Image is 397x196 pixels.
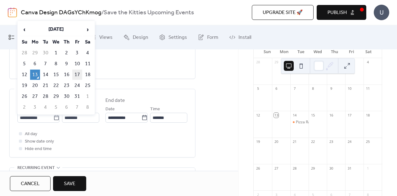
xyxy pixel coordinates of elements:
[20,37,29,47] th: Su
[83,70,93,80] td: 18
[310,139,315,144] div: 22
[347,113,352,117] div: 17
[30,70,40,80] td: 13
[133,33,148,43] span: Design
[62,59,72,69] td: 9
[274,166,279,171] div: 27
[30,23,82,36] th: [DATE]
[274,60,279,65] div: 29
[105,106,115,113] span: Date
[72,48,82,58] td: 3
[62,102,72,112] td: 6
[83,80,93,91] td: 25
[310,166,315,171] div: 29
[41,59,51,69] td: 7
[365,139,370,144] div: 25
[72,59,82,69] td: 10
[30,59,40,69] td: 6
[41,48,51,58] td: 30
[256,86,260,91] div: 5
[328,9,347,16] span: Publish
[292,139,297,144] div: 21
[193,28,223,47] a: Form
[274,113,279,117] div: 13
[256,113,260,117] div: 12
[292,166,297,171] div: 28
[41,102,51,112] td: 4
[72,102,82,112] td: 7
[296,120,327,125] div: Pizza Ranch Night
[292,113,297,117] div: 14
[207,33,218,43] span: Form
[62,80,72,91] td: 23
[292,46,309,58] div: Tue
[239,33,251,43] span: Install
[252,5,314,20] button: Upgrade site 🚀
[256,166,260,171] div: 26
[53,176,86,191] button: Save
[41,80,51,91] td: 21
[119,28,153,47] a: Design
[347,139,352,144] div: 24
[17,164,55,172] span: Recurring event
[51,102,61,112] td: 5
[360,46,377,58] div: Sat
[21,7,101,19] a: Canva Design DAGsYChKmog
[365,166,370,171] div: 1
[225,28,256,47] a: Install
[292,86,297,91] div: 7
[20,102,29,112] td: 2
[83,48,93,58] td: 4
[51,70,61,80] td: 15
[20,70,29,80] td: 12
[290,120,309,125] div: Pizza Ranch Night
[25,145,52,153] span: Hide end time
[374,5,389,20] div: U
[83,102,93,112] td: 8
[30,80,40,91] td: 20
[329,113,333,117] div: 16
[41,37,51,47] th: Tu
[329,139,333,144] div: 23
[72,80,82,91] td: 24
[83,37,93,47] th: Sa
[41,70,51,80] td: 14
[259,46,275,58] div: Sun
[72,91,82,102] td: 31
[263,9,303,16] span: Upgrade site 🚀
[30,48,40,58] td: 29
[347,166,352,171] div: 31
[104,7,194,19] b: Save the Kitties Upcoming Events
[326,46,343,58] div: Thu
[310,113,315,117] div: 15
[51,59,61,69] td: 8
[309,46,326,58] div: Wed
[83,59,93,69] td: 11
[30,91,40,102] td: 27
[64,180,75,188] span: Save
[25,130,37,138] span: All day
[343,46,360,58] div: Fri
[83,23,92,36] span: ›
[25,138,54,145] span: Show date only
[256,60,260,65] div: 28
[72,37,82,47] th: Fr
[329,166,333,171] div: 30
[99,33,113,43] span: Views
[150,106,160,113] span: Time
[51,80,61,91] td: 22
[101,7,104,19] b: /
[365,113,370,117] div: 18
[256,139,260,144] div: 19
[20,91,29,102] td: 26
[20,48,29,58] td: 28
[20,23,29,36] span: ‹
[10,176,51,191] button: Cancel
[30,37,40,47] th: Mo
[274,139,279,144] div: 20
[4,28,45,47] a: My Events
[72,70,82,80] td: 17
[20,59,29,69] td: 5
[51,48,61,58] td: 1
[85,28,117,47] a: Views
